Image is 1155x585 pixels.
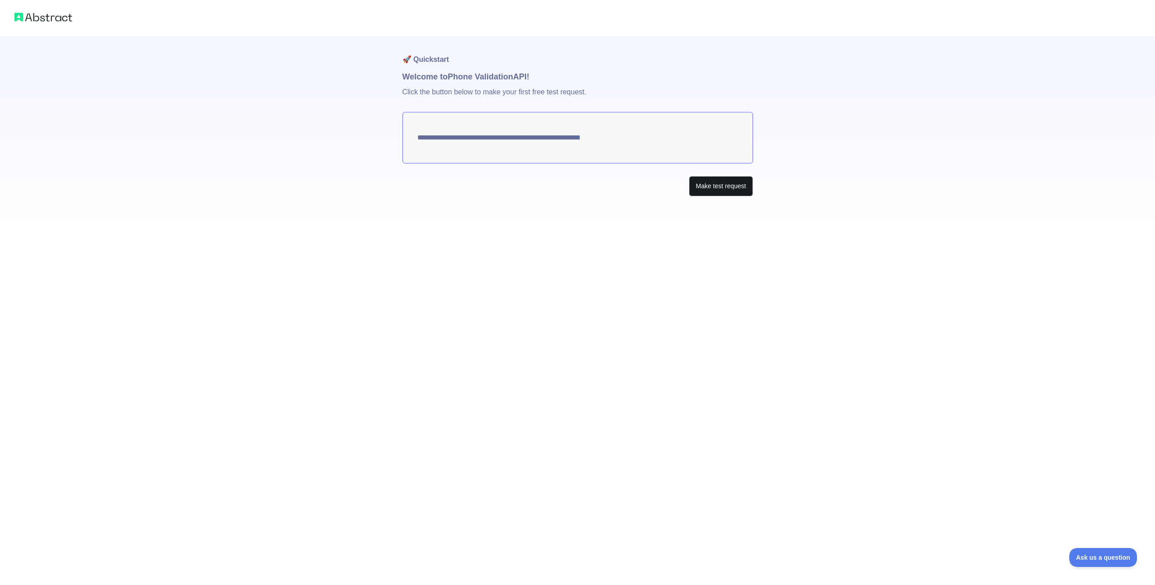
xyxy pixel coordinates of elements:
[689,176,753,196] button: Make test request
[1069,548,1137,567] iframe: Toggle Customer Support
[14,11,72,23] img: Abstract logo
[402,36,753,70] h1: 🚀 Quickstart
[402,70,753,83] h1: Welcome to Phone Validation API!
[402,83,753,112] p: Click the button below to make your first free test request.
